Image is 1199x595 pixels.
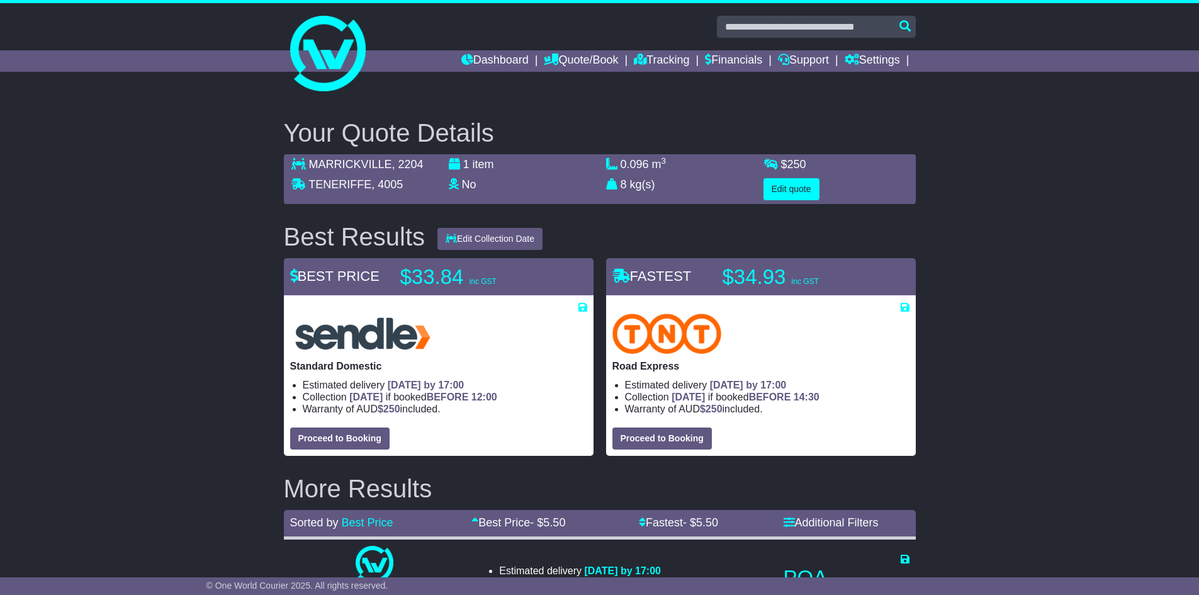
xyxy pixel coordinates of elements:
span: 250 [787,158,806,171]
span: if booked [349,392,497,402]
span: if booked [672,392,819,402]
a: Additional Filters [784,516,879,529]
span: 1 [463,158,470,171]
span: © One World Courier 2025. All rights reserved. [206,581,388,591]
span: inc GST [470,277,497,286]
li: Warranty of AUD included. [303,403,587,415]
span: TENERIFFE [308,178,371,191]
span: , 4005 [371,178,403,191]
span: m [652,158,667,171]
a: Best Price [342,516,393,529]
span: MARRICKVILLE [309,158,392,171]
span: item [473,158,494,171]
li: Estimated delivery [499,565,661,577]
span: BEST PRICE [290,268,380,284]
p: Standard Domestic [290,360,587,372]
button: Proceed to Booking [612,428,712,450]
span: $ [378,404,400,414]
span: $ [700,404,723,414]
span: 8 [621,178,627,191]
li: Collection [499,577,661,589]
h2: More Results [284,475,916,502]
span: [DATE] by 17:00 [584,565,661,576]
li: Collection [625,391,909,403]
span: 14:30 [794,392,819,402]
span: , 2204 [392,158,424,171]
a: Support [778,50,829,72]
span: [DATE] by 17:00 [388,380,464,390]
button: Edit quote [763,178,819,200]
span: 12:00 [471,392,497,402]
p: $33.84 [400,264,558,290]
span: 250 [383,404,400,414]
span: 250 [706,404,723,414]
p: POA [784,565,909,591]
a: Best Price- $5.50 [471,516,565,529]
span: [DATE] by 17:00 [710,380,787,390]
span: $ [781,158,806,171]
a: Tracking [634,50,689,72]
li: Estimated delivery [625,379,909,391]
span: - $ [530,516,565,529]
button: Edit Collection Date [437,228,543,250]
span: 0.096 [621,158,649,171]
span: 5.50 [696,516,718,529]
span: 5.50 [543,516,565,529]
span: FASTEST [612,268,692,284]
span: - $ [683,516,718,529]
span: [DATE] [349,392,383,402]
span: BEFORE [427,392,469,402]
div: Best Results [278,223,432,251]
span: Sorted by [290,516,339,529]
sup: 3 [661,156,667,166]
button: Proceed to Booking [290,428,390,450]
p: $34.93 [723,264,880,290]
a: Financials [705,50,762,72]
p: Road Express [612,360,909,372]
li: Estimated delivery [303,379,587,391]
li: Warranty of AUD included. [625,403,909,415]
span: kg(s) [630,178,655,191]
h2: Your Quote Details [284,119,916,147]
span: No [462,178,476,191]
img: Sendle: Standard Domestic [290,314,436,354]
span: inc GST [792,277,819,286]
a: Dashboard [461,50,529,72]
a: Settings [845,50,900,72]
span: [DATE] [672,392,705,402]
img: One World Courier: Same Day Nationwide(quotes take 0.5-1 hour) [356,546,393,584]
span: BEFORE [749,392,791,402]
a: Quote/Book [544,50,618,72]
a: Fastest- $5.50 [639,516,718,529]
li: Collection [303,391,587,403]
img: TNT Domestic: Road Express [612,314,722,354]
